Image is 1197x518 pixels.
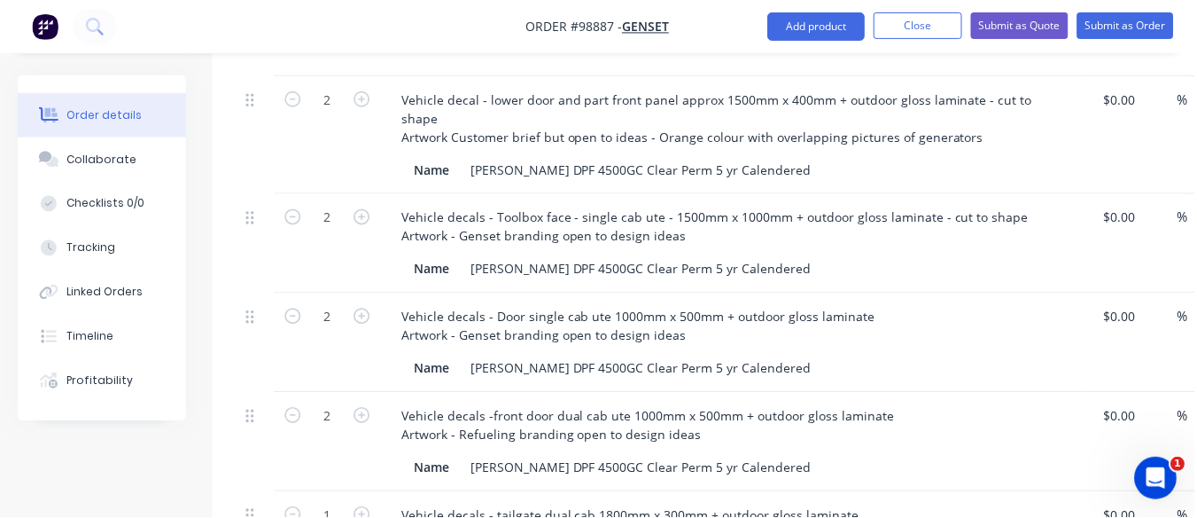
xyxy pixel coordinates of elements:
span: % [1179,307,1190,327]
div: [PERSON_NAME] DPF 4500GC Clear Perm 5 yr Calendered [464,455,820,481]
div: Timeline [67,329,114,345]
div: Name [408,256,457,282]
div: Profitability [67,373,134,389]
div: Tracking [67,240,116,256]
div: [PERSON_NAME] DPF 4500GC Clear Perm 5 yr Calendered [464,356,820,381]
div: Checklists 0/0 [67,196,145,212]
button: Linked Orders [18,271,186,315]
button: Add product [769,12,867,41]
iframe: Intercom live chat [1137,458,1179,500]
div: Vehicle decals -front door dual cab ute 1000mm x 500mm + outdoor gloss laminate Artwork - Refueli... [388,404,910,448]
div: [PERSON_NAME] DPF 4500GC Clear Perm 5 yr Calendered [464,256,820,282]
div: Linked Orders [67,285,144,301]
div: Collaborate [67,152,137,168]
div: Name [408,455,457,481]
button: Collaborate [18,137,186,182]
span: % [1179,90,1190,110]
button: Submit as Order [1079,12,1176,39]
div: Vehicle decals - Door single cab ute 1000mm x 500mm + outdoor gloss laminate Artwork - Genset bra... [388,304,890,349]
a: Genset [624,19,671,35]
div: Order details [67,107,143,123]
button: Order details [18,93,186,137]
button: Checklists 0/0 [18,182,186,226]
span: Order #98887 - [527,19,624,35]
button: Submit as Quote [973,12,1070,39]
span: % [1179,208,1190,228]
button: Tracking [18,226,186,271]
span: % [1179,406,1190,427]
div: Vehicle decals - Toolbox face - single cab ute - 1500mm x 1000mm + outdoor gloss laminate - cut t... [388,205,1045,249]
button: Close [875,12,964,39]
div: Name [408,157,457,183]
span: 1 [1173,458,1187,472]
div: Vehicle decal - lower door and part front panel approx 1500mm x 400mm + outdoor gloss laminate - ... [388,87,1083,150]
div: Name [408,356,457,381]
img: Factory [32,13,58,40]
button: Profitability [18,359,186,404]
div: [PERSON_NAME] DPF 4500GC Clear Perm 5 yr Calendered [464,157,820,183]
button: Timeline [18,315,186,359]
